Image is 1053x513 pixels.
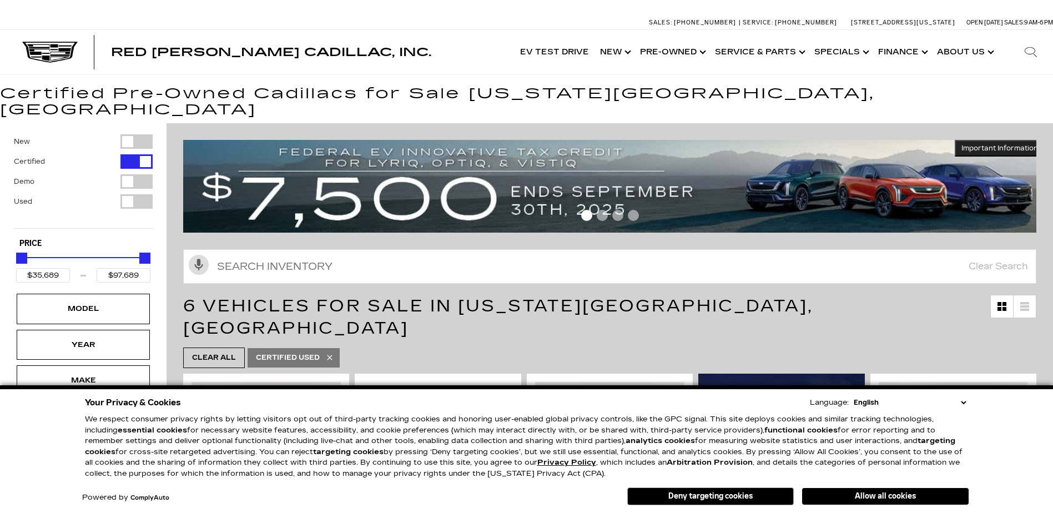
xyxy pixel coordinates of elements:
div: YearYear [17,330,150,360]
div: Filter by Vehicle Type [14,134,153,228]
img: 2022 Cadillac XT4 Sport [363,382,512,497]
a: Privacy Policy [537,458,596,467]
span: 6 Vehicles for Sale in [US_STATE][GEOGRAPHIC_DATA], [GEOGRAPHIC_DATA] [183,296,813,338]
a: Sales: [PHONE_NUMBER] [649,19,739,26]
a: Service: [PHONE_NUMBER] [739,19,840,26]
a: Service & Parts [709,30,809,74]
input: Maximum [97,268,150,283]
a: About Us [931,30,997,74]
label: Certified [14,156,45,167]
div: Model [56,303,111,315]
a: Finance [873,30,931,74]
span: 9 AM-6 PM [1024,19,1053,26]
div: Language: [810,399,849,406]
span: Clear All [192,351,236,365]
span: Important Information [961,144,1038,153]
strong: functional cookies [764,426,838,435]
label: New [14,136,30,147]
span: Go to slide 1 [581,210,592,221]
span: Your Privacy & Cookies [85,395,181,410]
label: Demo [14,176,34,187]
img: Cadillac Dark Logo with Cadillac White Text [22,42,78,63]
img: 2024 Cadillac CT5 Premium Luxury [535,382,684,494]
img: vrp-tax-ending-august-version [183,140,1045,232]
img: 2022 Cadillac XT5 Premium Luxury [192,382,341,494]
a: Pre-Owned [634,30,709,74]
div: Minimum Price [16,253,27,264]
a: EV Test Drive [515,30,594,74]
span: Go to slide 3 [612,210,623,221]
span: Sales: [649,19,672,26]
span: [PHONE_NUMBER] [775,19,837,26]
strong: targeting cookies [85,436,955,456]
div: Make [56,374,111,386]
strong: analytics cookies [626,436,695,445]
a: Specials [809,30,873,74]
label: Used [14,196,32,207]
strong: targeting cookies [313,447,384,456]
span: Go to slide 4 [628,210,639,221]
span: Open [DATE] [966,19,1003,26]
div: Year [56,339,111,351]
div: Price [16,249,150,283]
a: [STREET_ADDRESS][US_STATE] [851,19,955,26]
a: Red [PERSON_NAME] Cadillac, Inc. [111,47,431,58]
h5: Price [19,239,147,249]
p: We respect consumer privacy rights by letting visitors opt out of third-party tracking cookies an... [85,414,969,479]
span: Go to slide 2 [597,210,608,221]
strong: essential cookies [118,426,187,435]
button: Allow all cookies [802,488,969,505]
div: MakeMake [17,365,150,395]
img: 2024 Cadillac Escalade Sport [879,382,1028,494]
span: Certified Used [256,351,320,365]
svg: Click to toggle on voice search [189,255,209,275]
div: Powered by [82,494,169,501]
input: Search Inventory [183,249,1036,284]
div: ModelModel [17,294,150,324]
a: ComplyAuto [130,495,169,501]
a: New [594,30,634,74]
strong: Arbitration Provision [667,458,753,467]
input: Minimum [16,268,70,283]
span: Service: [743,19,773,26]
span: Sales: [1004,19,1024,26]
select: Language Select [851,397,969,408]
button: Deny targeting cookies [627,487,794,505]
div: Maximum Price [139,253,150,264]
button: Important Information [955,140,1045,157]
span: Red [PERSON_NAME] Cadillac, Inc. [111,46,431,59]
span: [PHONE_NUMBER] [674,19,736,26]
